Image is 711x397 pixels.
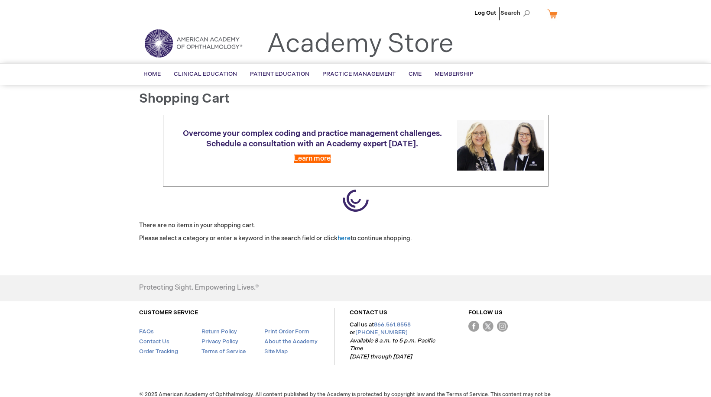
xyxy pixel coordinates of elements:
[497,321,508,332] img: instagram
[139,338,169,345] a: Contact Us
[338,235,351,242] a: here
[409,71,422,77] span: CME
[139,309,198,316] a: CUSTOMER SERVICE
[201,348,246,355] a: Terms of Service
[350,309,387,316] a: CONTACT US
[264,348,288,355] a: Site Map
[201,338,238,345] a: Privacy Policy
[374,321,411,328] a: 866.561.8558
[468,321,479,332] img: Facebook
[483,321,493,332] img: Twitter
[139,91,230,107] span: Shopping Cart
[250,71,309,77] span: Patient Education
[500,4,533,22] span: Search
[474,10,496,16] a: Log Out
[457,120,544,171] img: Schedule a consultation with an Academy expert today
[322,71,396,77] span: Practice Management
[139,328,154,335] a: FAQs
[143,71,161,77] span: Home
[183,129,442,148] span: Overcome your complex coding and practice management challenges. Schedule a consultation with an ...
[139,348,178,355] a: Order Tracking
[201,328,237,335] a: Return Policy
[139,221,572,230] p: There are no items in your shopping cart.
[294,155,331,163] a: Learn more
[139,284,259,292] h4: Protecting Sight. Empowering Lives.®
[139,234,572,243] p: Please select a category or enter a keyword in the search field or click to continue shopping.
[435,71,474,77] span: Membership
[468,309,503,316] a: FOLLOW US
[264,328,309,335] a: Print Order Form
[174,71,237,77] span: Clinical Education
[264,338,318,345] a: About the Academy
[267,29,454,60] a: Academy Store
[355,329,408,336] a: [PHONE_NUMBER]
[350,321,438,361] p: Call us at or
[350,337,435,360] em: Available 8 a.m. to 5 p.m. Pacific Time [DATE] through [DATE]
